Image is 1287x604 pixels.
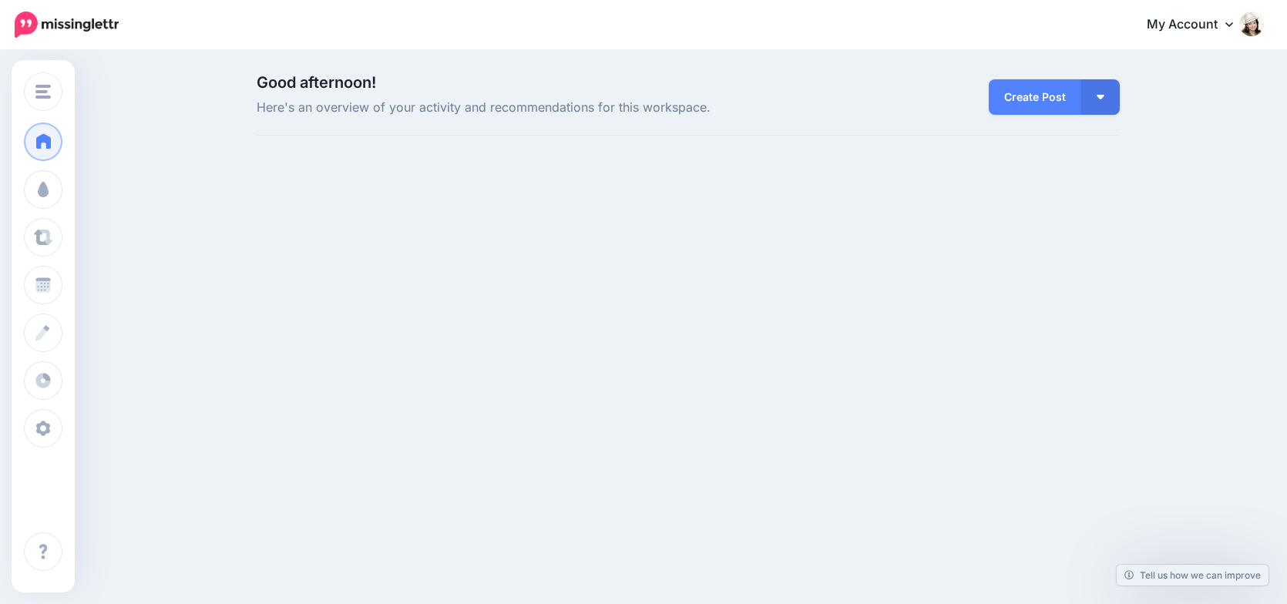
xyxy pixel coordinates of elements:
a: My Account [1131,6,1264,44]
a: Create Post [989,79,1081,115]
span: Good afternoon! [257,73,376,92]
img: Missinglettr [15,12,119,38]
img: arrow-down-white.png [1097,95,1104,99]
a: Tell us how we can improve [1117,565,1269,586]
img: menu.png [35,85,51,99]
span: Here's an overview of your activity and recommendations for this workspace. [257,98,825,118]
